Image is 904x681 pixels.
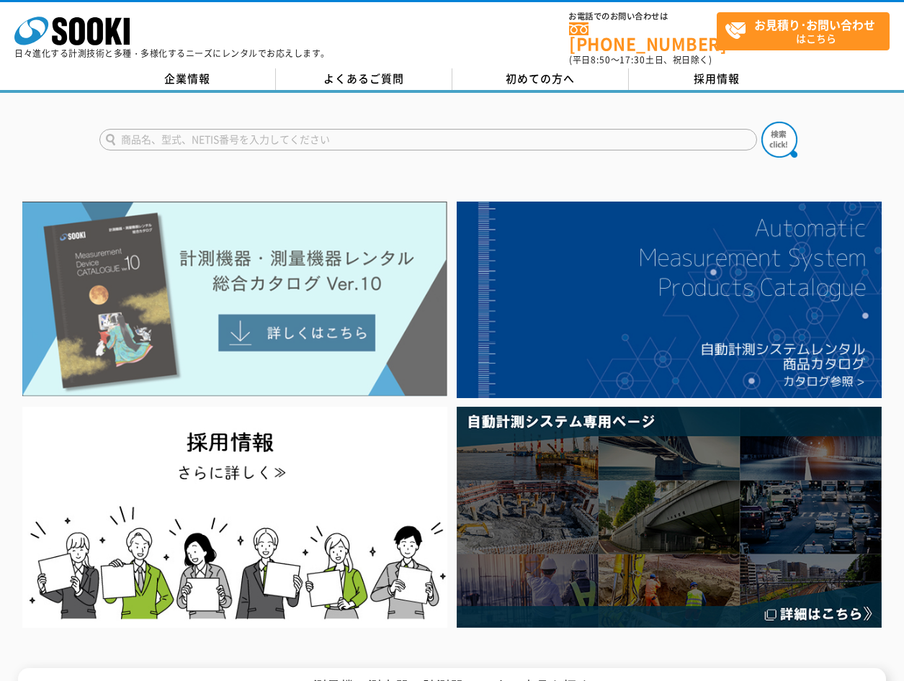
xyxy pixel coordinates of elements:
a: 採用情報 [629,68,805,90]
img: SOOKI recruit [22,407,447,628]
img: 自動計測システムカタログ [457,202,882,397]
a: よくあるご質問 [276,68,452,90]
span: 17:30 [619,53,645,66]
a: お見積り･お問い合わせはこちら [717,12,890,50]
strong: お見積り･お問い合わせ [754,16,875,33]
p: 日々進化する計測技術と多種・多様化するニーズにレンタルでお応えします。 [14,49,330,58]
input: 商品名、型式、NETIS番号を入力してください [99,129,757,150]
a: [PHONE_NUMBER] [569,22,717,52]
img: 自動計測システム専用ページ [457,407,882,628]
span: 8:50 [591,53,611,66]
span: 初めての方へ [506,71,575,86]
img: Catalog Ver10 [22,202,447,397]
span: はこちら [725,13,889,49]
a: 企業情報 [99,68,276,90]
span: お電話でのお問い合わせは [569,12,717,21]
img: btn_search.png [761,122,797,158]
span: (平日 ～ 土日、祝日除く) [569,53,712,66]
a: 初めての方へ [452,68,629,90]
